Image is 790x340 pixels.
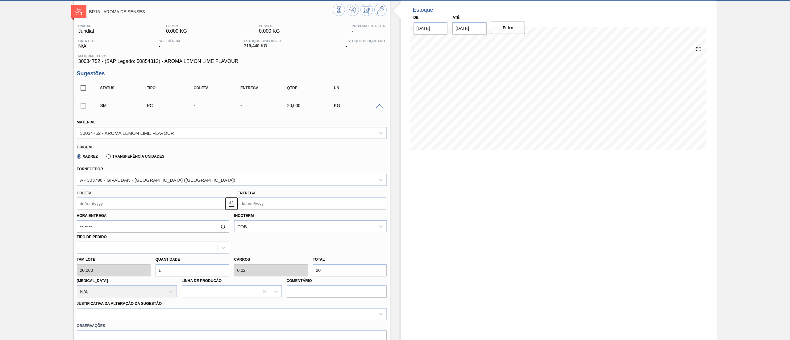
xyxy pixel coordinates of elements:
[157,39,182,49] div: -
[77,197,225,210] input: dd/mm/yyyy
[287,276,387,285] label: Comentário
[374,4,387,16] button: Ir ao Master Data / Geral
[452,15,459,20] label: Até
[225,197,238,210] button: locked
[332,103,386,108] div: KG
[347,4,359,16] button: Atualizar Gráfico
[228,200,235,207] img: locked
[414,22,448,35] input: dd/mm/yyyy
[332,86,386,90] div: UN
[77,255,151,264] label: Tam lote
[313,257,325,262] label: Total
[77,279,108,283] label: [MEDICAL_DATA]
[159,39,180,43] span: Suficiência
[78,54,385,58] span: Material ativo
[244,44,282,48] span: 719,440 KG
[345,39,385,43] span: Estoque Bloqueado
[192,86,245,90] div: Coleta
[234,257,250,262] label: Carros
[192,103,245,108] div: -
[78,59,385,64] span: 30034752 - (SAP Legado: 50854312) - AROMA LEMON LIME FLAVOUR
[259,24,280,28] span: PE MAX
[145,86,199,90] div: Tipo
[106,154,164,159] label: Transferência Unidades
[77,321,387,330] label: Observações
[77,70,387,77] h3: Sugestões
[182,279,222,283] label: Linha de Produção
[75,8,83,15] img: Ícone
[238,191,256,195] label: Entrega
[344,39,386,49] div: -
[238,224,247,229] div: FOB
[452,22,487,35] input: dd/mm/yyyy
[77,120,96,124] label: Material
[99,103,152,108] div: Sugestão Manual
[333,4,345,16] button: Visão Geral dos Estoques
[80,130,174,135] div: 30034752 - AROMA LEMON LIME FLAVOUR
[99,86,152,90] div: Status
[80,177,235,182] div: A - 303796 - GIVAUDAN - [GEOGRAPHIC_DATA] ([GEOGRAPHIC_DATA])
[350,24,387,34] div: -
[166,24,187,28] span: PE MIN
[352,24,385,28] span: Próxima Entrega
[77,167,103,171] label: Fornecedor
[77,39,97,49] div: N/A
[234,214,254,218] label: Incoterm
[77,301,162,306] label: Justificativa da Alteração da Sugestão
[239,103,292,108] div: -
[78,39,95,43] span: Data out
[77,191,92,195] label: Coleta
[156,257,180,262] label: Quantidade
[78,28,94,34] span: Jundiaí
[244,39,282,43] span: Estoque Disponível
[77,235,107,239] label: Tipo de pedido
[77,211,229,220] label: Hora Entrega
[166,28,187,34] span: 0,000 KG
[77,154,98,159] label: Xadrez
[285,103,339,108] div: 20,000
[145,103,199,108] div: Pedido de Compra
[285,86,339,90] div: Qtde
[78,24,94,28] span: Unidade
[360,4,373,16] button: Programar Estoque
[413,7,433,13] div: Estoque
[239,86,292,90] div: Entrega
[89,10,333,14] span: BR15 - AROMA DE SENSES
[414,15,419,20] label: De
[77,145,92,149] label: Origem
[238,197,386,210] input: dd/mm/yyyy
[259,28,280,34] span: 0,000 KG
[491,22,525,34] button: Filtro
